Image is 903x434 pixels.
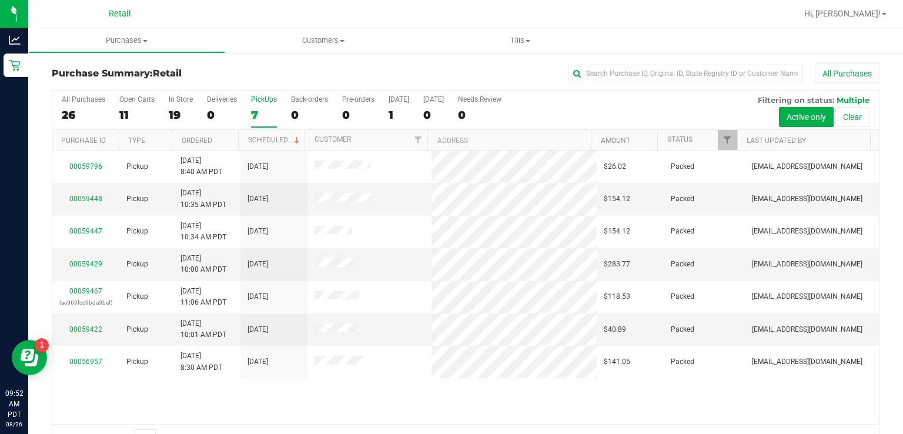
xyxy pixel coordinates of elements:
[427,130,591,151] th: Address
[291,108,328,122] div: 0
[169,95,193,104] div: In Store
[5,420,23,429] p: 08/26
[69,260,102,268] a: 00059429
[315,135,351,143] a: Customer
[119,95,155,104] div: Open Carts
[5,388,23,420] p: 09:52 AM PDT
[601,136,630,145] a: Amount
[226,35,422,46] span: Customers
[568,65,803,82] input: Search Purchase ID, Original ID, State Registry ID or Customer Name...
[291,95,328,104] div: Back-orders
[804,9,881,18] span: Hi, [PERSON_NAME]!
[752,324,862,335] span: [EMAIL_ADDRESS][DOMAIN_NAME]
[126,291,148,302] span: Pickup
[752,291,862,302] span: [EMAIL_ADDRESS][DOMAIN_NAME]
[671,356,694,368] span: Packed
[62,108,105,122] div: 26
[180,318,226,340] span: [DATE] 10:01 AM PDT
[408,130,427,150] a: Filter
[126,193,148,205] span: Pickup
[423,95,444,104] div: [DATE]
[180,221,226,243] span: [DATE] 10:34 AM PDT
[747,136,806,145] a: Last Updated By
[126,226,148,237] span: Pickup
[225,28,422,53] a: Customers
[69,358,102,366] a: 00056957
[671,161,694,172] span: Packed
[180,350,222,373] span: [DATE] 8:30 AM PDT
[12,340,47,375] iframe: Resource center
[752,356,862,368] span: [EMAIL_ADDRESS][DOMAIN_NAME]
[667,135,693,143] a: Status
[248,136,302,144] a: Scheduled
[604,226,630,237] span: $154.12
[248,356,268,368] span: [DATE]
[604,259,630,270] span: $283.77
[671,226,694,237] span: Packed
[69,162,102,171] a: 00059796
[109,9,131,19] span: Retail
[69,195,102,203] a: 00059448
[671,291,694,302] span: Packed
[180,253,226,275] span: [DATE] 10:00 AM PDT
[62,95,105,104] div: All Purchases
[718,130,737,150] a: Filter
[9,59,21,71] inline-svg: Retail
[59,297,112,308] p: (ae969fcc9bda9bef)
[180,188,226,210] span: [DATE] 10:35 AM PDT
[671,193,694,205] span: Packed
[342,108,374,122] div: 0
[69,287,102,295] a: 00059467
[248,259,268,270] span: [DATE]
[389,95,409,104] div: [DATE]
[126,161,148,172] span: Pickup
[752,226,862,237] span: [EMAIL_ADDRESS][DOMAIN_NAME]
[671,259,694,270] span: Packed
[128,136,145,145] a: Type
[248,291,268,302] span: [DATE]
[248,324,268,335] span: [DATE]
[458,108,501,122] div: 0
[815,64,879,84] button: All Purchases
[423,108,444,122] div: 0
[29,35,225,46] span: Purchases
[342,95,374,104] div: Pre-orders
[69,227,102,235] a: 00059447
[752,259,862,270] span: [EMAIL_ADDRESS][DOMAIN_NAME]
[248,193,268,205] span: [DATE]
[52,68,327,79] h3: Purchase Summary:
[28,28,225,53] a: Purchases
[126,259,148,270] span: Pickup
[9,34,21,46] inline-svg: Analytics
[119,108,155,122] div: 11
[251,95,277,104] div: PickUps
[779,107,834,127] button: Active only
[835,107,869,127] button: Clear
[604,161,626,172] span: $26.02
[207,108,237,122] div: 0
[389,108,409,122] div: 1
[126,324,148,335] span: Pickup
[604,324,626,335] span: $40.89
[604,291,630,302] span: $118.53
[207,95,237,104] div: Deliveries
[69,325,102,333] a: 00059422
[752,161,862,172] span: [EMAIL_ADDRESS][DOMAIN_NAME]
[758,95,834,105] span: Filtering on status:
[35,338,49,352] iframe: Resource center unread badge
[169,108,193,122] div: 19
[752,193,862,205] span: [EMAIL_ADDRESS][DOMAIN_NAME]
[604,356,630,368] span: $141.05
[837,95,869,105] span: Multiple
[251,108,277,122] div: 7
[248,161,268,172] span: [DATE]
[180,155,222,178] span: [DATE] 8:40 AM PDT
[153,68,182,79] span: Retail
[671,324,694,335] span: Packed
[604,193,630,205] span: $154.12
[126,356,148,368] span: Pickup
[422,35,619,46] span: Tills
[182,136,212,145] a: Ordered
[422,28,619,53] a: Tills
